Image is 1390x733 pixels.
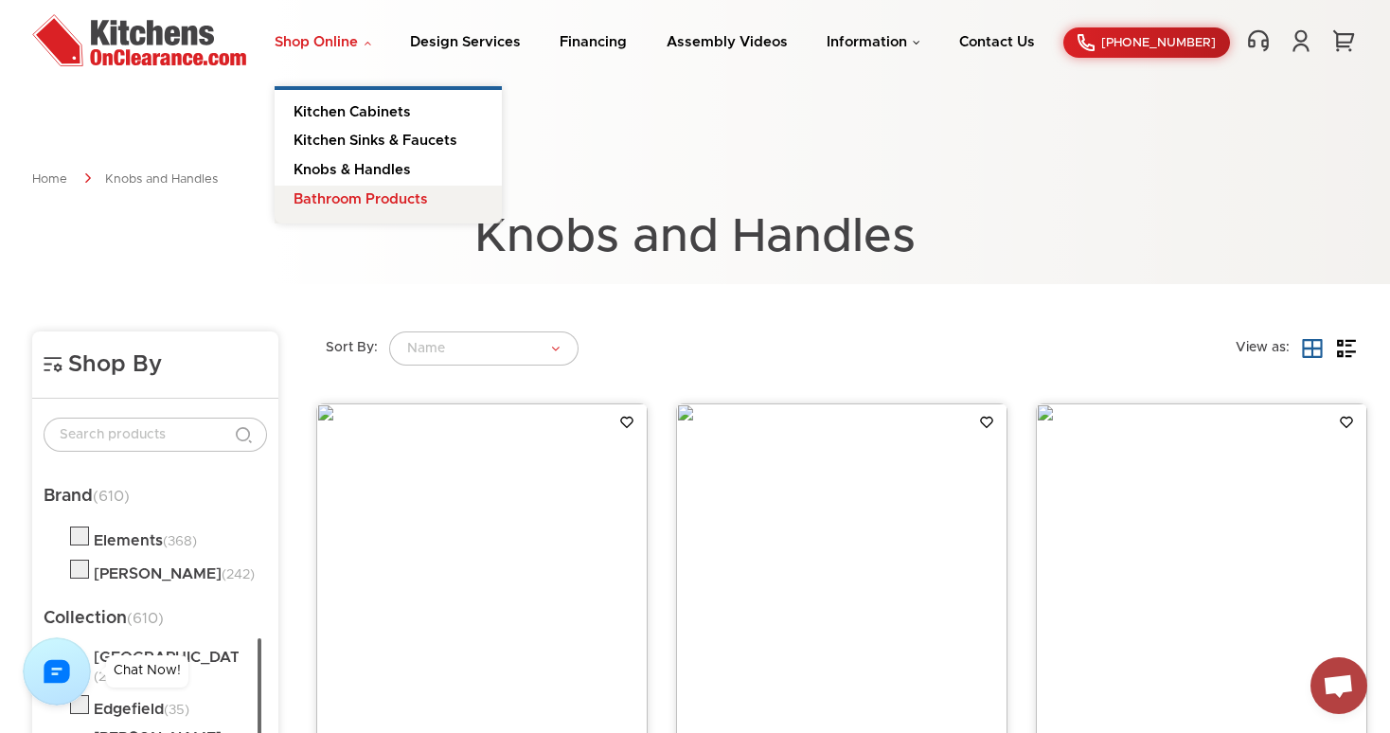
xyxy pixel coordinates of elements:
[94,700,189,719] div: Edgefield
[1310,657,1367,714] a: Open chat
[222,568,255,581] span: (242)
[667,35,788,49] a: Assembly Videos
[275,90,502,128] a: Kitchen Cabinets
[94,531,197,550] div: Elements
[32,14,246,66] img: Kitchens On Clearance
[44,608,267,630] h5: Collection
[93,489,130,504] span: (610)
[164,704,189,717] span: (35)
[275,127,502,156] a: Kitchen Sinks & Faucets
[94,670,120,684] span: (20)
[326,340,378,357] label: Sort By:
[275,186,502,223] a: Bathroom Products
[827,35,920,49] a: Information
[1335,337,1358,360] a: List
[94,648,232,686] div: [GEOGRAPHIC_DATA]
[44,418,267,452] input: Search products
[163,535,197,548] span: (368)
[229,420,258,449] button: Search
[114,664,181,677] div: Chat Now!
[275,35,371,49] a: Shop Online
[23,637,91,706] img: Chat with us
[94,564,255,583] div: [PERSON_NAME]
[32,212,1358,262] h1: Knobs and Handles
[105,173,218,186] a: Knobs and Handles
[410,35,521,49] a: Design Services
[1236,340,1290,357] label: View as:
[1063,27,1230,58] a: [PHONE_NUMBER]
[275,156,502,186] a: Knobs & Handles
[32,173,67,186] a: Home
[44,350,267,379] h4: Shop By
[127,611,164,626] span: (610)
[560,35,627,49] a: Financing
[1101,37,1216,49] span: [PHONE_NUMBER]
[44,486,267,508] h5: Brand
[959,35,1035,49] a: Contact Us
